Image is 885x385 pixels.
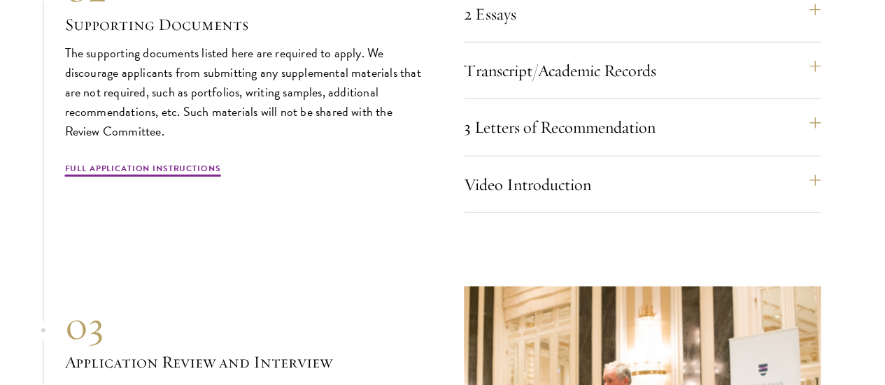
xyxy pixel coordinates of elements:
[464,168,821,201] button: Video Introduction
[65,43,422,141] p: The supporting documents listed here are required to apply. We discourage applicants from submitt...
[65,301,422,350] div: 03
[464,110,821,144] button: 3 Letters of Recommendation
[65,162,221,179] a: Full Application Instructions
[65,350,422,374] h3: Application Review and Interview
[65,13,422,36] h3: Supporting Documents
[464,54,821,87] button: Transcript/Academic Records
